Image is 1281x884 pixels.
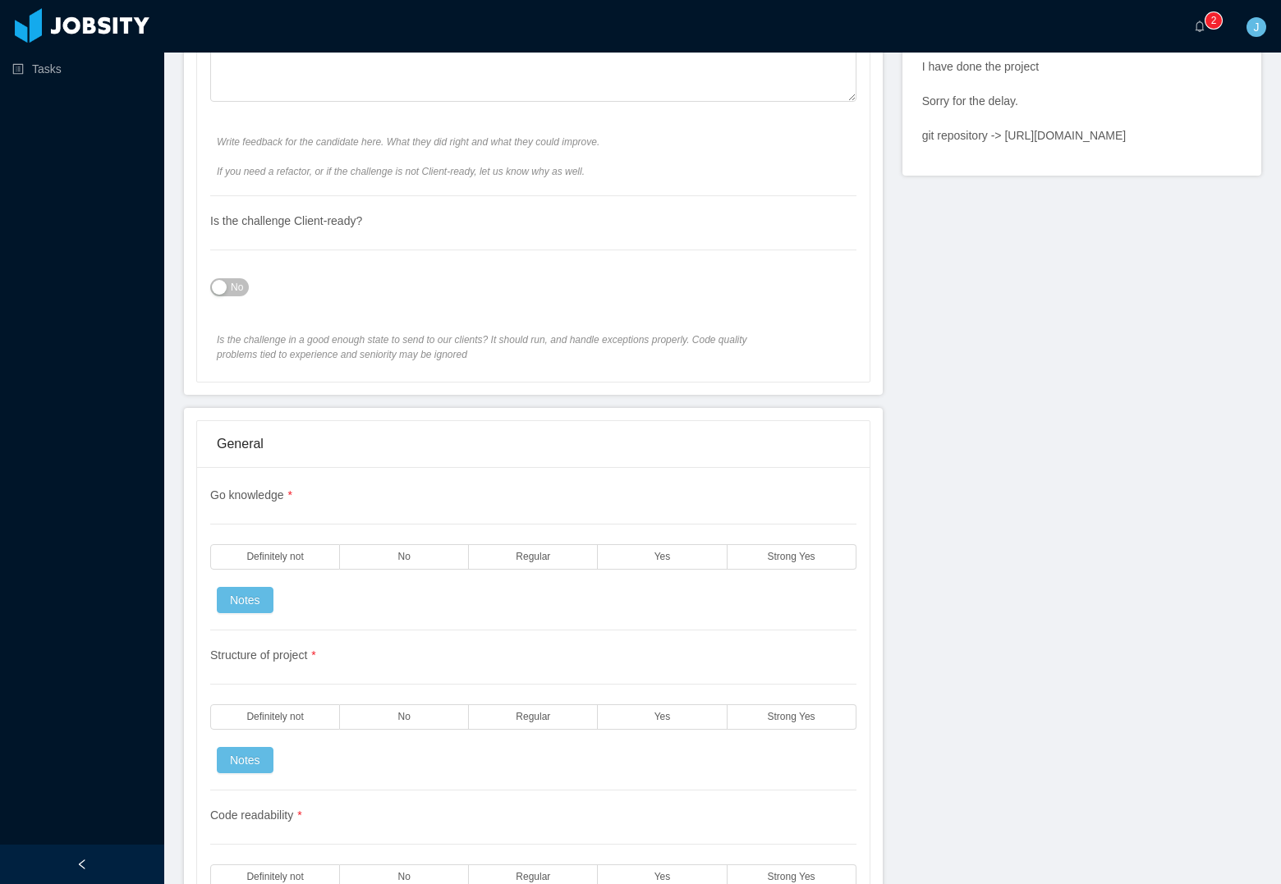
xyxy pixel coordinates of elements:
[398,872,411,882] span: No
[1211,12,1217,29] p: 2
[1194,21,1205,32] i: icon: bell
[654,872,671,882] span: Yes
[217,421,850,467] div: General
[398,552,411,562] span: No
[210,488,292,502] span: Go knowledge
[246,872,303,882] span: Definitely not
[922,24,1242,144] div: Hi [PERSON_NAME]. I have done the project Sorry for the delay. git repository -> [URL][DOMAIN_NAME]
[1205,12,1222,29] sup: 2
[217,587,273,613] button: Notes
[768,552,815,562] span: Strong Yes
[231,279,243,295] span: No
[217,747,273,773] button: Notes
[12,53,151,85] a: icon: profileTasks
[246,552,303,562] span: Definitely not
[768,872,815,882] span: Strong Yes
[654,552,671,562] span: Yes
[398,712,411,722] span: No
[210,808,302,822] span: Code readability
[210,214,362,227] span: Is the challenge Client-ready?
[516,872,550,882] span: Regular
[1254,17,1260,37] span: J
[768,712,815,722] span: Strong Yes
[210,648,316,662] span: Structure of project
[654,712,671,722] span: Yes
[217,332,769,362] span: Is the challenge in a good enough state to send to our clients? It should run, and handle excepti...
[217,135,769,179] span: Write feedback for the candidate here. What they did right and what they could improve. If you ne...
[246,712,303,722] span: Definitely not
[516,552,550,562] span: Regular
[516,712,550,722] span: Regular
